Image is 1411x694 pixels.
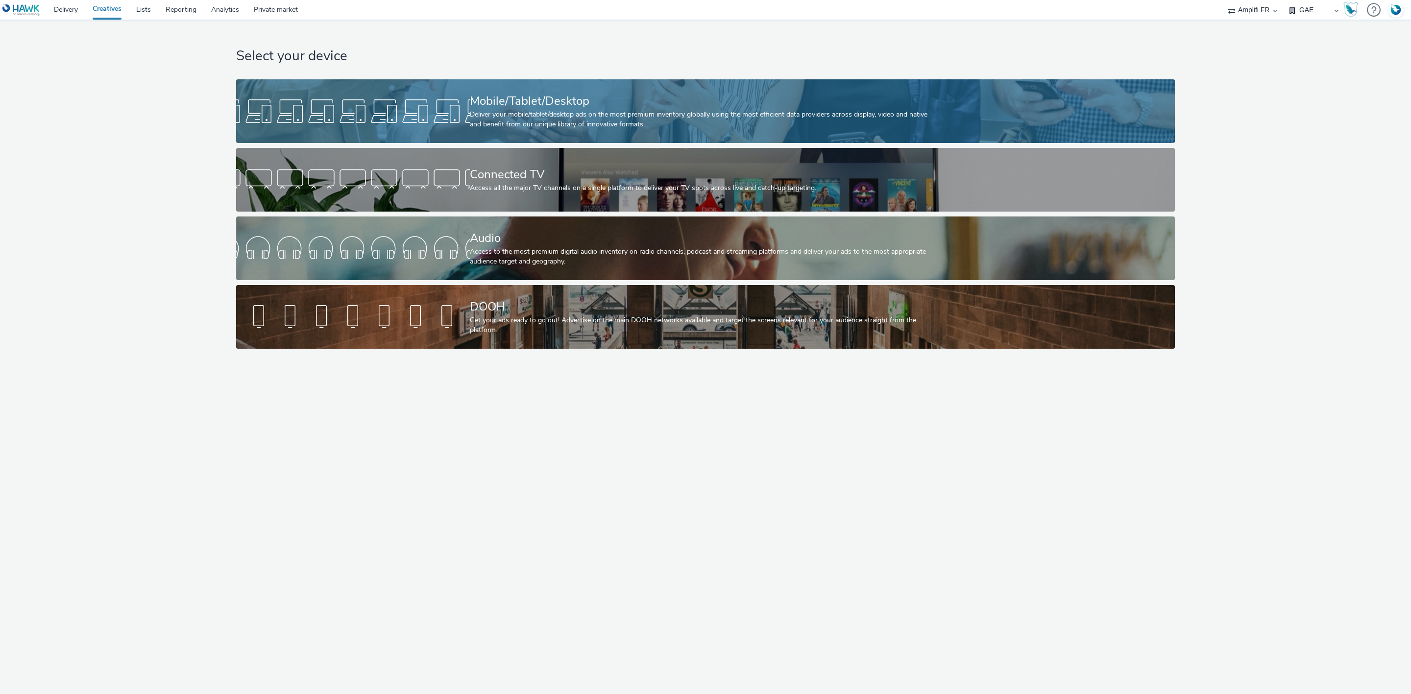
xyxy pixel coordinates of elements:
a: Mobile/Tablet/DesktopDeliver your mobile/tablet/desktop ads on the most premium inventory globall... [236,79,1174,143]
div: Deliver your mobile/tablet/desktop ads on the most premium inventory globally using the most effi... [470,110,937,130]
div: DOOH [470,298,937,315]
div: Connected TV [470,166,937,183]
div: Mobile/Tablet/Desktop [470,93,937,110]
img: Account FR [1388,2,1403,17]
h1: Select your device [236,47,1174,66]
a: DOOHGet your ads ready to go out! Advertise on the main DOOH networks available and target the sc... [236,285,1174,349]
a: Hawk Academy [1343,2,1362,18]
img: Hawk Academy [1343,2,1358,18]
div: Access to the most premium digital audio inventory on radio channels, podcast and streaming platf... [470,247,937,267]
img: undefined Logo [2,4,40,16]
a: AudioAccess to the most premium digital audio inventory on radio channels, podcast and streaming ... [236,216,1174,280]
div: Get your ads ready to go out! Advertise on the main DOOH networks available and target the screen... [470,315,937,335]
div: Audio [470,230,937,247]
div: Access all the major TV channels on a single platform to deliver your TV spots across live and ca... [470,183,937,193]
a: Connected TVAccess all the major TV channels on a single platform to deliver your TV spots across... [236,148,1174,212]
